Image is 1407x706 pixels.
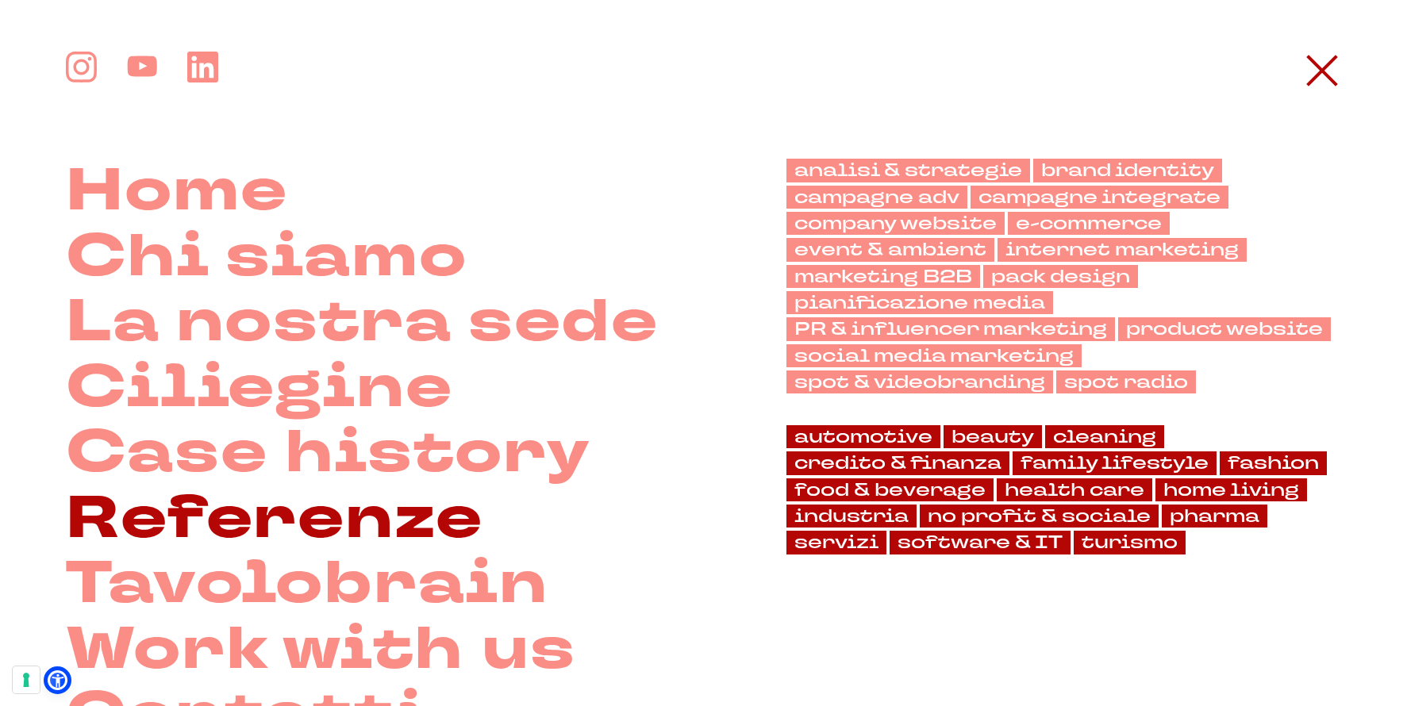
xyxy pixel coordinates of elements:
[786,186,967,209] a: campagne adv
[1220,451,1327,474] a: fashion
[786,451,1009,474] a: credito & finanza
[786,505,917,528] a: industria
[944,425,1042,448] a: beauty
[786,425,940,448] a: automotive
[786,265,980,288] a: marketing B2B
[1074,531,1186,554] a: turismo
[66,355,453,421] a: Ciliegine
[66,420,590,486] a: Case history
[786,531,886,554] a: servizi
[1162,505,1267,528] a: pharma
[786,159,1030,182] a: analisi & strategie
[66,617,576,683] a: Work with us
[997,478,1152,501] a: health care
[66,551,548,617] a: Tavolobrain
[786,344,1082,367] a: social media marketing
[786,317,1115,340] a: PR & influencer marketing
[786,238,994,261] a: event & ambient
[66,224,467,290] a: Chi siamo
[971,186,1228,209] a: campagne integrate
[66,290,659,355] a: La nostra sede
[1118,317,1331,340] a: product website
[920,505,1159,528] a: no profit & sociale
[998,238,1247,261] a: internet marketing
[1013,451,1217,474] a: family lifestyle
[786,291,1053,314] a: pianificazione media
[48,670,67,690] a: Open Accessibility Menu
[983,265,1138,288] a: pack design
[1008,212,1170,235] a: e-commerce
[890,531,1071,554] a: software & IT
[786,478,994,501] a: food & beverage
[66,159,288,224] a: Home
[1056,370,1196,393] a: spot radio
[66,486,483,552] a: Referenze
[1033,159,1222,182] a: brand identity
[1155,478,1307,501] a: home living
[13,666,40,693] button: Le tue preferenze relative al consenso per le tecnologie di tracciamento
[786,370,1053,393] a: spot & videobranding
[1045,425,1164,448] a: cleaning
[786,212,1005,235] a: company website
